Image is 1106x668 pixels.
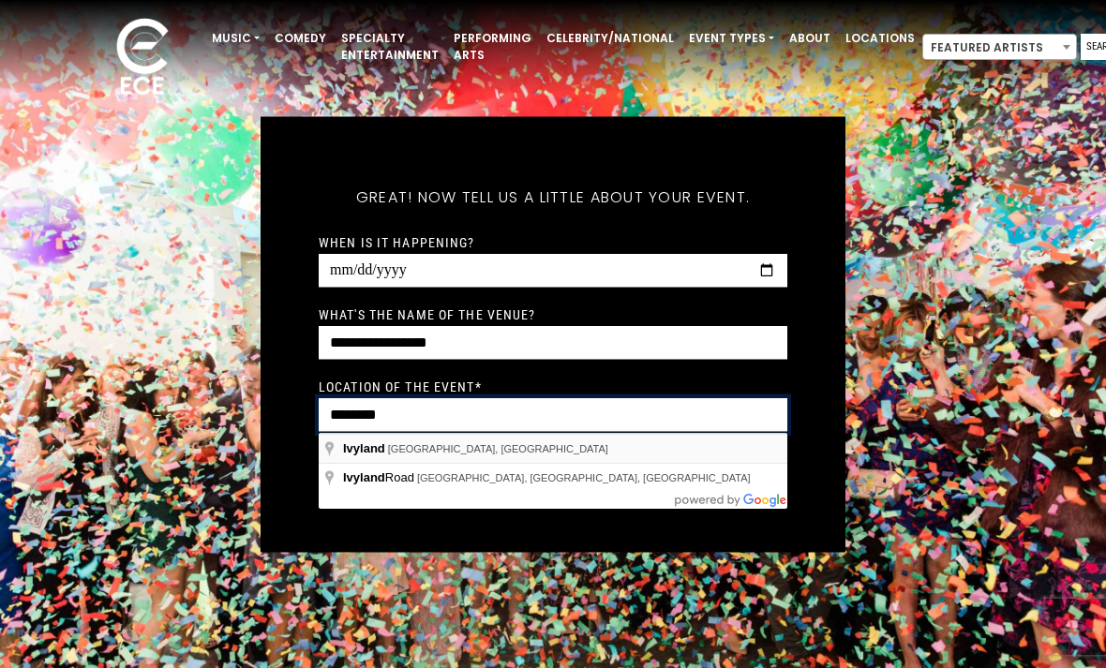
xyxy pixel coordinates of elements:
a: About [782,22,838,54]
a: Performing Arts [446,22,539,71]
span: [GEOGRAPHIC_DATA], [GEOGRAPHIC_DATA] [388,443,608,454]
span: Featured Artists [922,34,1077,60]
img: ece_new_logo_whitev2-1.png [96,13,189,104]
a: Event Types [681,22,782,54]
a: Celebrity/National [539,22,681,54]
label: Location of the event [319,378,482,394]
a: Locations [838,22,922,54]
a: Comedy [267,22,334,54]
a: Music [204,22,267,54]
span: Ivyland [343,441,385,455]
label: What's the name of the venue? [319,305,535,322]
span: Road [343,470,417,484]
span: Ivyland [343,470,385,484]
label: When is it happening? [319,233,475,250]
span: [GEOGRAPHIC_DATA], [GEOGRAPHIC_DATA], [GEOGRAPHIC_DATA] [417,472,751,483]
span: Featured Artists [923,35,1076,61]
a: Specialty Entertainment [334,22,446,71]
h5: Great! Now tell us a little about your event. [319,163,787,230]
